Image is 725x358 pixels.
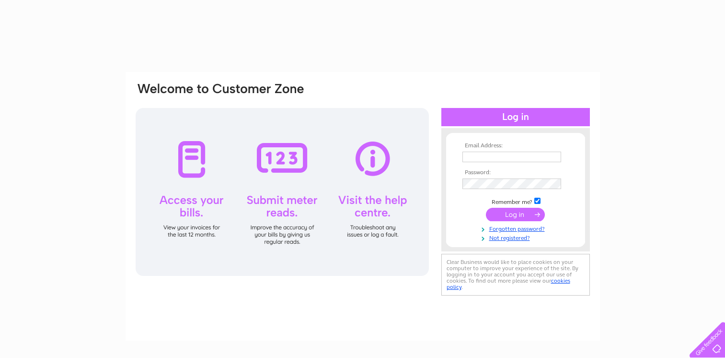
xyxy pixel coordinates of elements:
[486,208,545,221] input: Submit
[462,224,571,233] a: Forgotten password?
[460,169,571,176] th: Password:
[441,254,590,296] div: Clear Business would like to place cookies on your computer to improve your experience of the sit...
[447,277,570,290] a: cookies policy
[460,196,571,206] td: Remember me?
[460,143,571,149] th: Email Address:
[462,233,571,242] a: Not registered?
